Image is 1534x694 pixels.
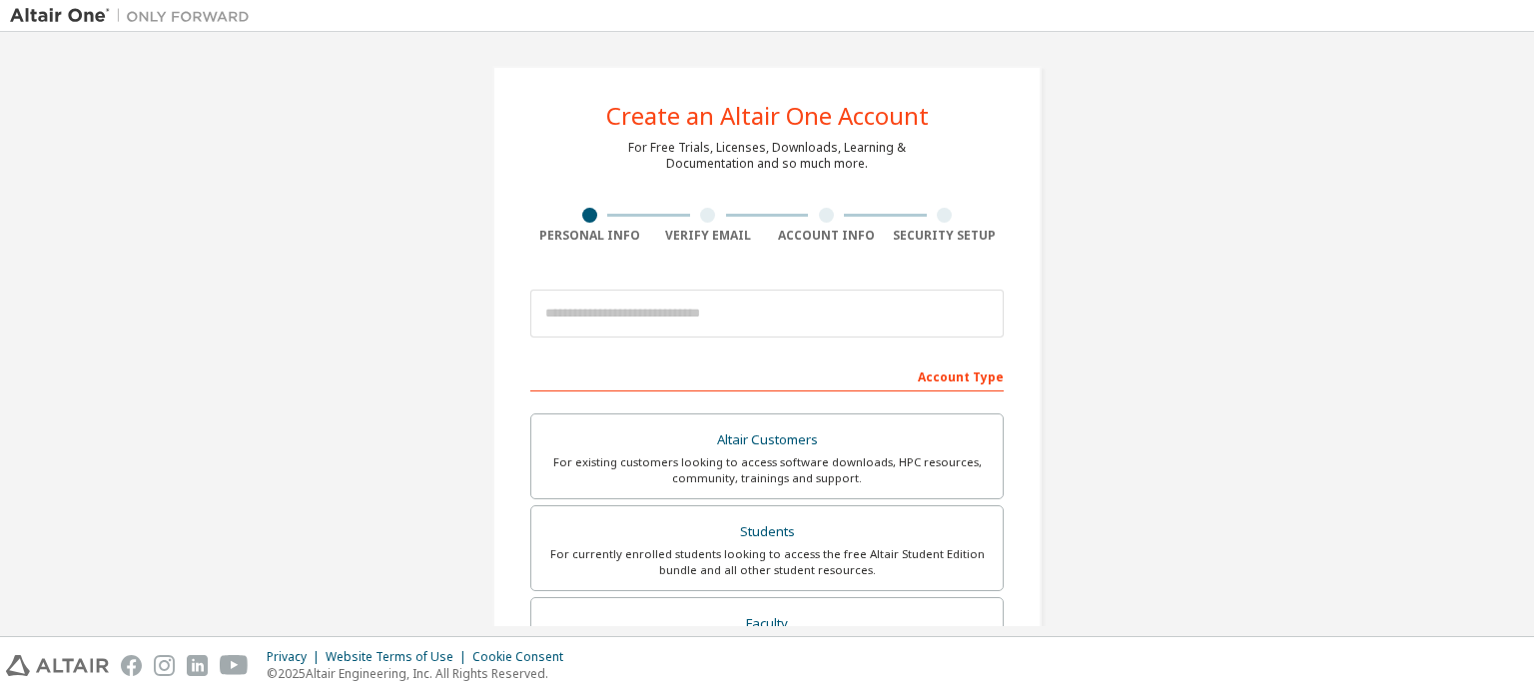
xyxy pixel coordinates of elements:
div: Personal Info [530,228,649,244]
div: Altair Customers [543,426,991,454]
img: instagram.svg [154,655,175,676]
div: Cookie Consent [472,649,575,665]
div: For Free Trials, Licenses, Downloads, Learning & Documentation and so much more. [628,140,906,172]
img: youtube.svg [220,655,249,676]
div: Faculty [543,610,991,638]
div: Create an Altair One Account [606,104,929,128]
div: Account Type [530,359,1004,391]
div: Students [543,518,991,546]
img: facebook.svg [121,655,142,676]
div: Security Setup [886,228,1005,244]
div: Account Info [767,228,886,244]
div: Verify Email [649,228,768,244]
div: Website Terms of Use [326,649,472,665]
div: For currently enrolled students looking to access the free Altair Student Edition bundle and all ... [543,546,991,578]
div: For existing customers looking to access software downloads, HPC resources, community, trainings ... [543,454,991,486]
img: linkedin.svg [187,655,208,676]
img: Altair One [10,6,260,26]
img: altair_logo.svg [6,655,109,676]
p: © 2025 Altair Engineering, Inc. All Rights Reserved. [267,665,575,682]
div: Privacy [267,649,326,665]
